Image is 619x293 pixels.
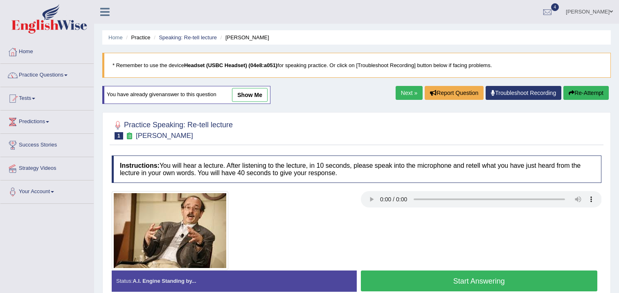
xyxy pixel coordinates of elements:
[0,180,94,201] a: Your Account
[0,157,94,178] a: Strategy Videos
[112,270,357,291] div: Status:
[0,134,94,154] a: Success Stories
[0,87,94,108] a: Tests
[551,3,559,11] span: 4
[125,132,134,140] small: Exam occurring question
[232,88,268,102] a: show me
[425,86,484,100] button: Report Question
[112,119,233,140] h2: Practice Speaking: Re-tell lecture
[102,53,611,78] blockquote: * Remember to use the device for speaking practice. Or click on [Troubleshoot Recording] button b...
[133,278,196,284] strong: A.I. Engine Standing by...
[396,86,423,100] a: Next »
[124,34,150,41] li: Practice
[0,64,94,84] a: Practice Questions
[184,62,277,68] b: Headset (USBC Headset) (04e8:a051)
[486,86,561,100] a: Troubleshoot Recording
[112,156,601,183] h4: You will hear a lecture. After listening to the lecture, in 10 seconds, please speak into the mic...
[120,162,160,169] b: Instructions:
[0,41,94,61] a: Home
[0,110,94,131] a: Predictions
[361,270,598,291] button: Start Answering
[115,132,123,140] span: 1
[102,86,270,104] div: You have already given answer to this question
[159,34,217,41] a: Speaking: Re-tell lecture
[108,34,123,41] a: Home
[136,132,193,140] small: [PERSON_NAME]
[563,86,609,100] button: Re-Attempt
[218,34,269,41] li: [PERSON_NAME]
